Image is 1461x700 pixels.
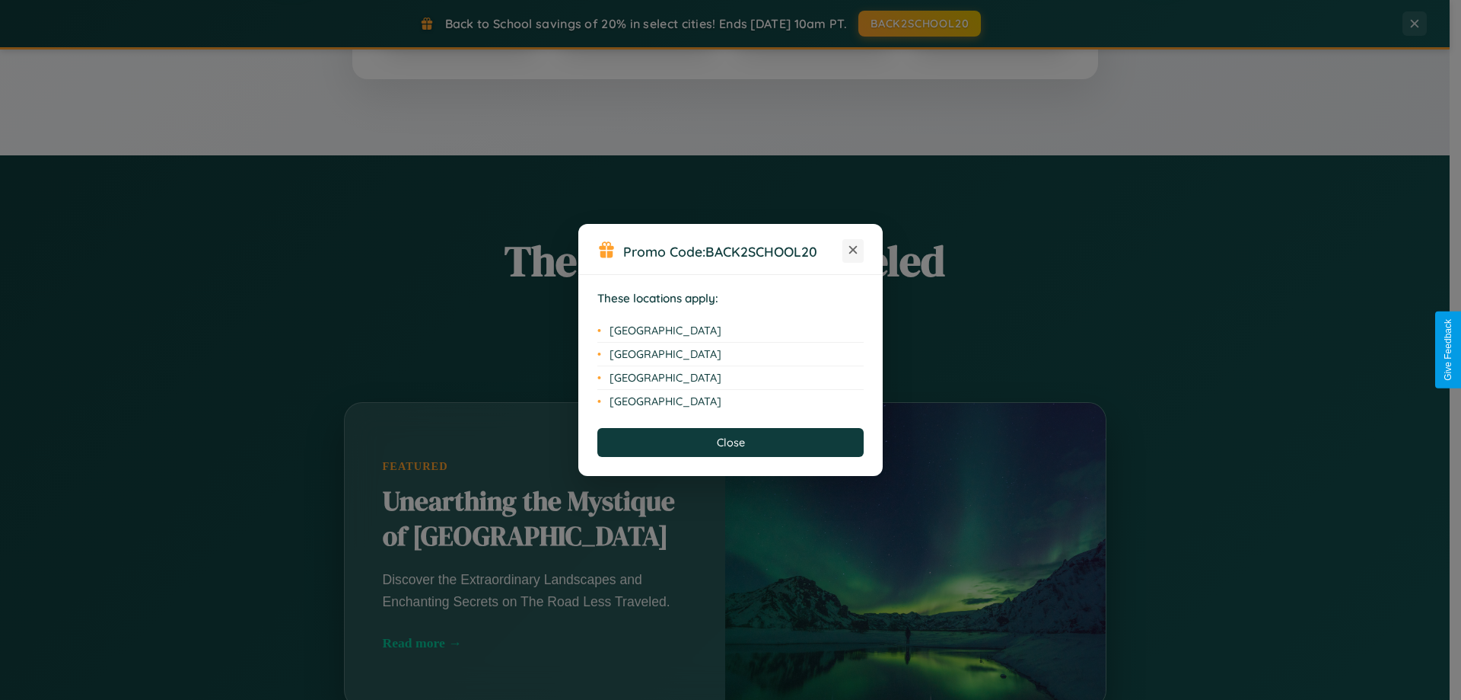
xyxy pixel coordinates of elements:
li: [GEOGRAPHIC_DATA] [597,343,864,366]
li: [GEOGRAPHIC_DATA] [597,319,864,343]
li: [GEOGRAPHIC_DATA] [597,366,864,390]
h3: Promo Code: [623,243,842,260]
strong: These locations apply: [597,291,718,305]
button: Close [597,428,864,457]
b: BACK2SCHOOL20 [705,243,817,260]
div: Give Feedback [1443,319,1453,381]
li: [GEOGRAPHIC_DATA] [597,390,864,413]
